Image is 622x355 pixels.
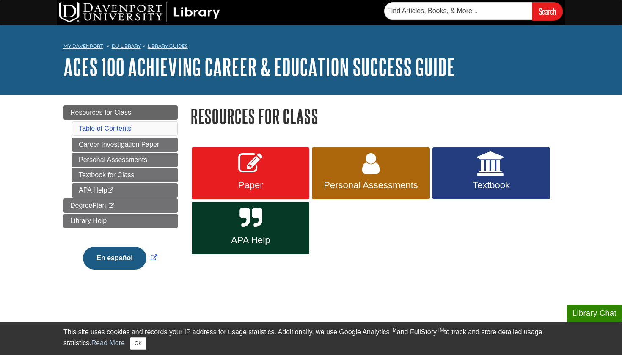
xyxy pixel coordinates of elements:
span: Paper [198,180,303,191]
a: Library Guides [148,43,188,49]
a: Career Investigation Paper [72,138,178,152]
form: Searches DU Library's articles, books, and more [384,2,563,20]
a: APA Help [72,183,178,198]
span: APA Help [198,235,303,246]
a: Table of Contents [79,125,132,132]
a: Paper [192,147,309,200]
a: DU Library [112,43,141,49]
a: Link opens in new window [81,254,159,261]
a: DegreePlan [63,198,178,213]
img: DU Library [59,2,220,22]
a: Read More [91,339,125,347]
a: Library Help [63,214,178,228]
span: Personal Assessments [318,180,423,191]
a: Textbook for Class [72,168,178,182]
div: Guide Page Menu [63,105,178,284]
i: This link opens in a new window [108,203,115,209]
a: Resources for Class [63,105,178,120]
span: Textbook [439,180,544,191]
span: DegreePlan [70,202,106,209]
a: Personal Assessments [72,153,178,167]
input: Search [532,2,563,20]
h1: Resources for Class [190,105,559,127]
button: Close [130,337,146,350]
a: ACES 100 Achieving Career & Education Success Guide [63,54,455,80]
span: Library Help [70,217,107,224]
button: En español [83,247,146,270]
a: My Davenport [63,43,103,50]
input: Find Articles, Books, & More... [384,2,532,20]
a: APA Help [192,202,309,254]
button: Library Chat [567,305,622,322]
i: This link opens in a new window [107,188,114,193]
a: Personal Assessments [312,147,429,200]
a: Textbook [432,147,550,200]
nav: breadcrumb [63,41,559,54]
span: Resources for Class [70,109,131,116]
sup: TM [389,327,396,333]
div: This site uses cookies and records your IP address for usage statistics. Additionally, we use Goo... [63,327,559,350]
sup: TM [437,327,444,333]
